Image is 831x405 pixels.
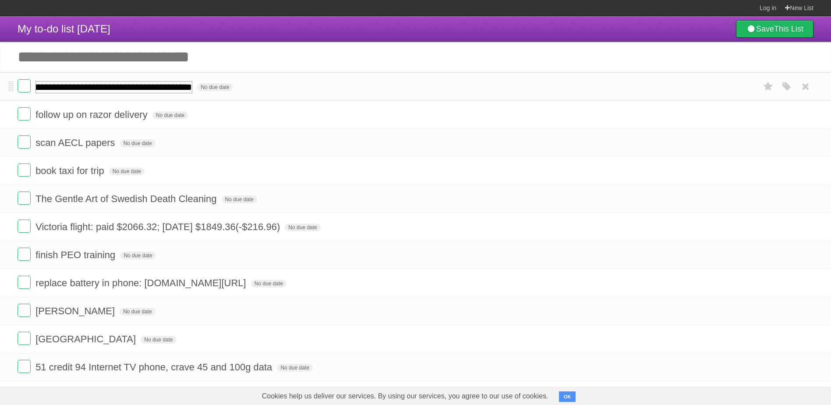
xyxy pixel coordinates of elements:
[18,220,31,233] label: Done
[152,111,188,119] span: No due date
[35,334,138,345] span: [GEOGRAPHIC_DATA]
[35,221,282,232] span: Victoria flight: paid $2066.32; [DATE] $1849.36(-$216.96)
[197,83,233,91] span: No due date
[18,79,31,92] label: Done
[253,387,557,405] span: Cookies help us deliver our services. By using our services, you agree to our use of cookies.
[18,248,31,261] label: Done
[35,137,117,148] span: scan AECL papers
[559,391,576,402] button: OK
[18,23,110,35] span: My to-do list [DATE]
[18,360,31,373] label: Done
[35,306,117,316] span: [PERSON_NAME]
[285,224,320,231] span: No due date
[277,364,312,372] span: No due date
[120,139,156,147] span: No due date
[109,167,145,175] span: No due date
[18,163,31,177] label: Done
[774,25,803,33] b: This List
[35,109,150,120] span: follow up on razor delivery
[35,165,106,176] span: book taxi for trip
[120,308,155,316] span: No due date
[120,252,156,259] span: No due date
[18,304,31,317] label: Done
[18,332,31,345] label: Done
[18,276,31,289] label: Done
[35,249,117,260] span: finish PEO training
[18,135,31,149] label: Done
[251,280,286,288] span: No due date
[35,193,219,204] span: The Gentle Art of Swedish Death Cleaning
[760,79,777,94] label: Star task
[35,362,274,373] span: 51 credit 94 Internet TV phone, crave 45 and 100g data
[141,336,176,344] span: No due date
[18,192,31,205] label: Done
[222,195,257,203] span: No due date
[736,20,813,38] a: SaveThis List
[35,277,248,288] span: replace battery in phone: [DOMAIN_NAME][URL]
[18,107,31,121] label: Done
